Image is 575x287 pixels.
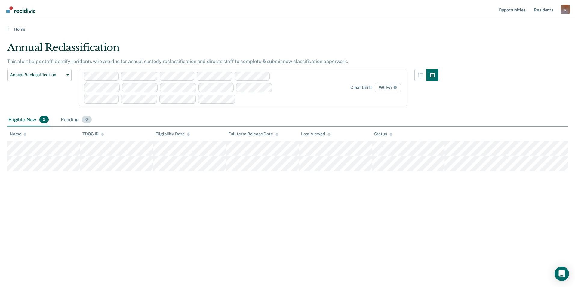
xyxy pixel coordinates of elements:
div: Status [374,131,392,137]
span: 6 [82,116,91,124]
div: Annual Reclassification [7,41,438,59]
div: Last Viewed [301,131,330,137]
button: Profile dropdown button [561,5,570,14]
div: Name [10,131,26,137]
div: Clear units [350,85,372,90]
a: Home [7,26,568,32]
span: 2 [39,116,49,124]
div: Eligibility Date [155,131,190,137]
span: Annual Reclassification [10,72,64,77]
div: Full-term Release Date [228,131,278,137]
img: Recidiviz [6,6,35,13]
div: Pending6 [60,113,93,127]
button: Annual Reclassification [7,69,72,81]
p: This alert helps staff identify residents who are due for annual custody reclassification and dir... [7,59,348,64]
div: s [561,5,570,14]
div: Open Intercom Messenger [555,267,569,281]
div: TDOC ID [82,131,104,137]
div: Eligible Now2 [7,113,50,127]
span: WCFA [375,83,401,92]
